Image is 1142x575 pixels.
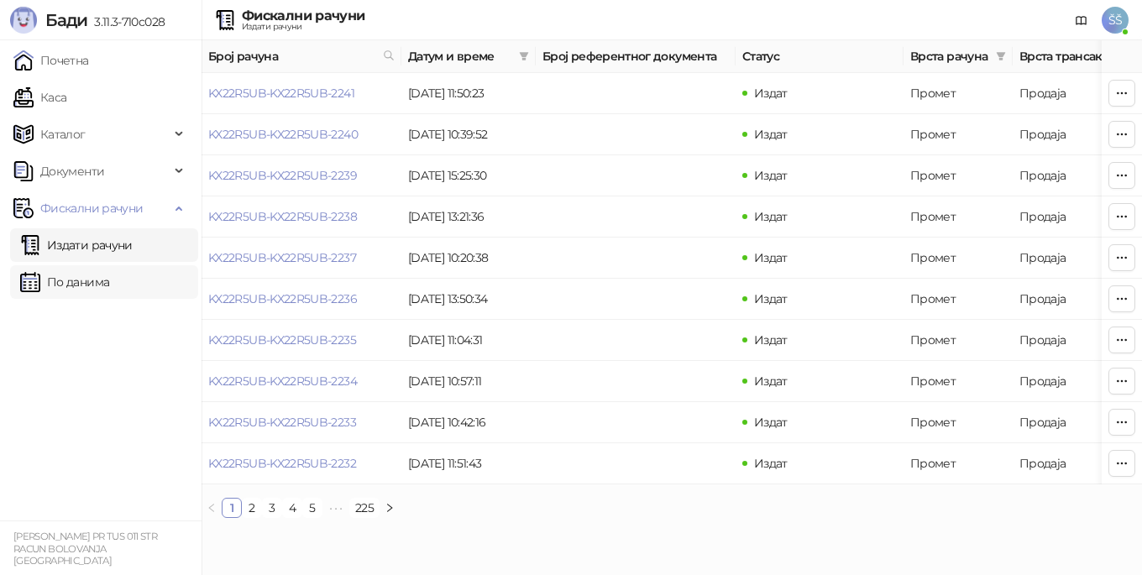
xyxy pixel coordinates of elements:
[263,499,281,517] a: 3
[754,209,788,224] span: Издат
[303,499,322,517] a: 5
[202,40,401,73] th: Број рачуна
[401,402,536,443] td: [DATE] 10:42:16
[242,23,364,31] div: Издати рачуни
[380,498,400,518] button: right
[996,51,1006,61] span: filter
[904,73,1013,114] td: Промет
[1102,7,1129,34] span: ŠŠ
[242,498,262,518] li: 2
[904,114,1013,155] td: Промет
[202,155,401,196] td: KX22R5UB-KX22R5UB-2239
[754,127,788,142] span: Издат
[20,228,133,262] a: Издати рачуни
[350,499,379,517] a: 225
[516,44,532,69] span: filter
[993,44,1009,69] span: filter
[385,503,395,513] span: right
[754,332,788,348] span: Издат
[904,279,1013,320] td: Промет
[202,320,401,361] td: KX22R5UB-KX22R5UB-2235
[401,320,536,361] td: [DATE] 11:04:31
[904,402,1013,443] td: Промет
[208,291,357,306] a: KX22R5UB-KX22R5UB-2236
[40,154,104,188] span: Документи
[202,114,401,155] td: KX22R5UB-KX22R5UB-2240
[401,196,536,238] td: [DATE] 13:21:36
[401,443,536,484] td: [DATE] 11:51:43
[45,10,87,30] span: Бади
[904,320,1013,361] td: Промет
[40,118,86,151] span: Каталог
[87,14,165,29] span: 3.11.3-710c028
[904,196,1013,238] td: Промет
[904,40,1013,73] th: Врста рачуна
[1068,7,1095,34] a: Документација
[754,415,788,430] span: Издат
[536,40,736,73] th: Број референтног документа
[202,279,401,320] td: KX22R5UB-KX22R5UB-2236
[202,238,401,279] td: KX22R5UB-KX22R5UB-2237
[208,209,357,224] a: KX22R5UB-KX22R5UB-2238
[207,503,217,513] span: left
[904,443,1013,484] td: Промет
[754,86,788,101] span: Издат
[202,443,401,484] td: KX22R5UB-KX22R5UB-2232
[349,498,380,518] li: 225
[519,51,529,61] span: filter
[754,374,788,389] span: Издат
[222,498,242,518] li: 1
[208,168,357,183] a: KX22R5UB-KX22R5UB-2239
[262,498,282,518] li: 3
[202,498,222,518] li: Претходна страна
[401,361,536,402] td: [DATE] 10:57:11
[754,168,788,183] span: Издат
[20,265,109,299] a: По данима
[322,498,349,518] span: •••
[223,499,241,517] a: 1
[13,81,66,114] a: Каса
[401,114,536,155] td: [DATE] 10:39:52
[208,332,356,348] a: KX22R5UB-KX22R5UB-2235
[904,155,1013,196] td: Промет
[208,127,358,142] a: KX22R5UB-KX22R5UB-2240
[322,498,349,518] li: Следећих 5 Страна
[754,291,788,306] span: Издат
[202,196,401,238] td: KX22R5UB-KX22R5UB-2238
[13,44,89,77] a: Почетна
[282,498,302,518] li: 4
[408,47,512,65] span: Датум и време
[208,374,357,389] a: KX22R5UB-KX22R5UB-2234
[401,73,536,114] td: [DATE] 11:50:23
[401,238,536,279] td: [DATE] 10:20:38
[40,191,143,225] span: Фискални рачуни
[736,40,904,73] th: Статус
[302,498,322,518] li: 5
[208,250,356,265] a: KX22R5UB-KX22R5UB-2237
[754,250,788,265] span: Издат
[208,415,356,430] a: KX22R5UB-KX22R5UB-2233
[904,361,1013,402] td: Промет
[208,456,356,471] a: KX22R5UB-KX22R5UB-2232
[401,155,536,196] td: [DATE] 15:25:30
[380,498,400,518] li: Следећа страна
[13,531,157,567] small: [PERSON_NAME] PR TUS 011 STR RACUN BOLOVANJA [GEOGRAPHIC_DATA]
[242,9,364,23] div: Фискални рачуни
[243,499,261,517] a: 2
[208,47,376,65] span: Број рачуна
[202,73,401,114] td: KX22R5UB-KX22R5UB-2241
[10,7,37,34] img: Logo
[754,456,788,471] span: Издат
[202,498,222,518] button: left
[910,47,989,65] span: Врста рачуна
[283,499,301,517] a: 4
[202,361,401,402] td: KX22R5UB-KX22R5UB-2234
[401,279,536,320] td: [DATE] 13:50:34
[904,238,1013,279] td: Промет
[1019,47,1132,65] span: Врста трансакције
[202,402,401,443] td: KX22R5UB-KX22R5UB-2233
[208,86,354,101] a: KX22R5UB-KX22R5UB-2241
